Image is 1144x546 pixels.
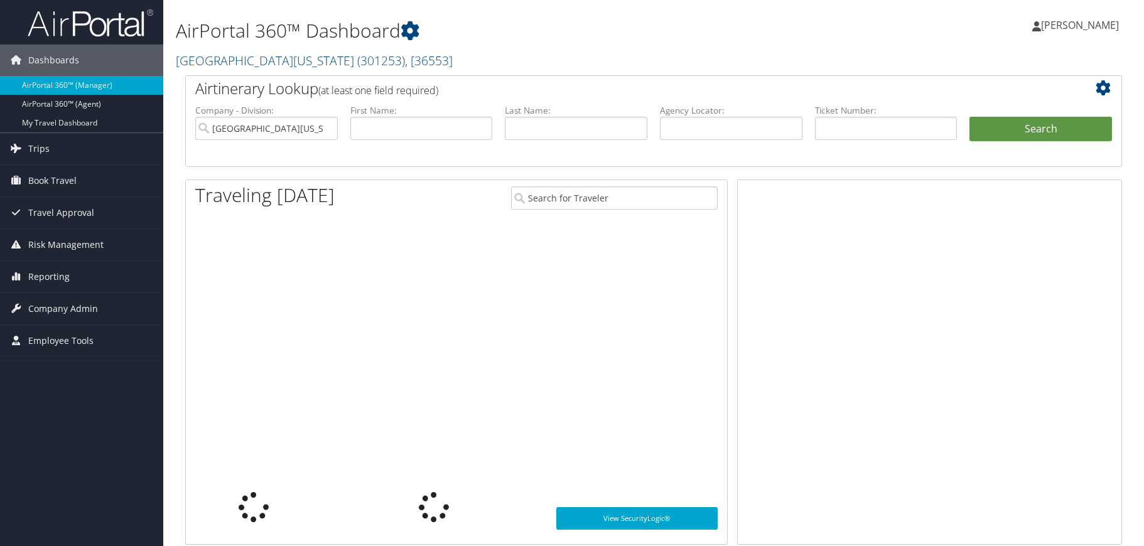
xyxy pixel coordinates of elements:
span: Risk Management [28,229,104,260]
span: Employee Tools [28,325,94,356]
label: First Name: [350,104,493,117]
h2: Airtinerary Lookup [195,78,1034,99]
label: Agency Locator: [660,104,802,117]
span: Reporting [28,261,70,292]
span: Company Admin [28,293,98,324]
span: , [ 36553 ] [405,52,453,69]
span: Dashboards [28,45,79,76]
img: airportal-logo.png [28,8,153,38]
a: View SecurityLogic® [556,507,718,530]
h1: Traveling [DATE] [195,182,335,208]
span: Travel Approval [28,197,94,228]
label: Company - Division: [195,104,338,117]
a: [GEOGRAPHIC_DATA][US_STATE] [176,52,453,69]
span: (at least one field required) [318,83,438,97]
span: ( 301253 ) [357,52,405,69]
span: Trips [28,133,50,164]
label: Ticket Number: [815,104,958,117]
label: Last Name: [505,104,647,117]
span: Book Travel [28,165,77,196]
a: [PERSON_NAME] [1032,6,1131,44]
button: Search [969,117,1112,142]
h1: AirPortal 360™ Dashboard [176,18,813,44]
input: Search for Traveler [511,186,718,210]
span: [PERSON_NAME] [1041,18,1119,32]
